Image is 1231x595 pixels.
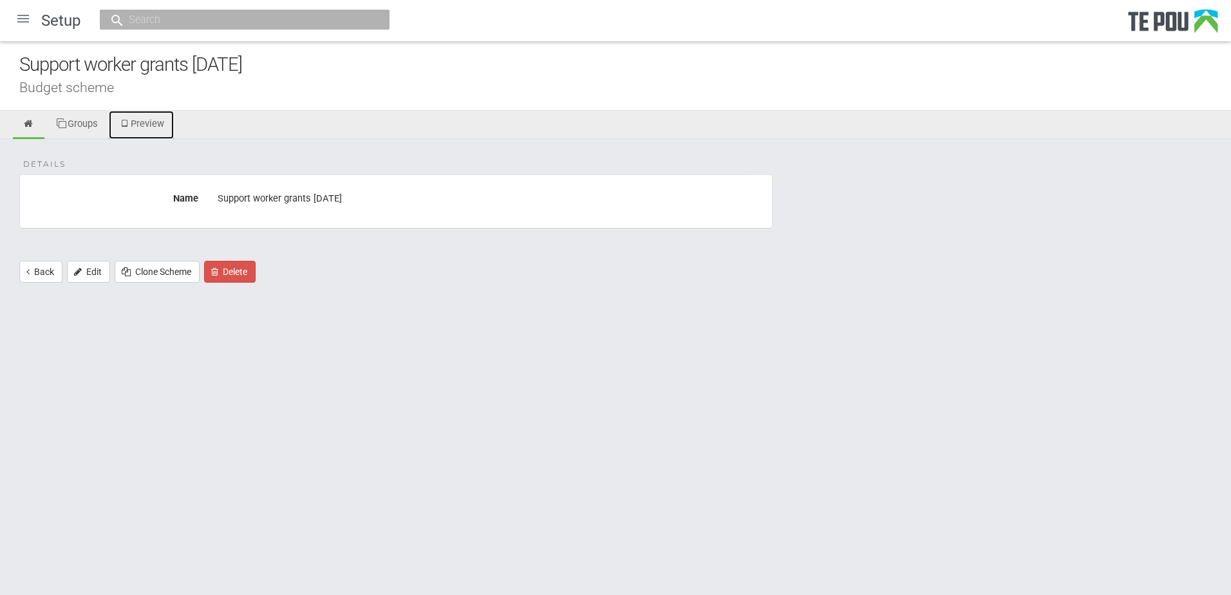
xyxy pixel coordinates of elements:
[19,51,1231,79] div: Support worker grants [DATE]
[20,188,208,204] label: Name
[67,261,110,283] a: Edit
[125,13,352,26] input: Search
[19,261,62,283] a: Back
[218,188,762,210] div: Support worker grants [DATE]
[23,158,66,170] span: Details
[46,111,108,139] a: Groups
[204,261,256,283] button: Delete
[115,261,200,283] a: Clone Scheme
[109,111,174,139] a: Preview
[19,80,1231,94] div: Budget scheme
